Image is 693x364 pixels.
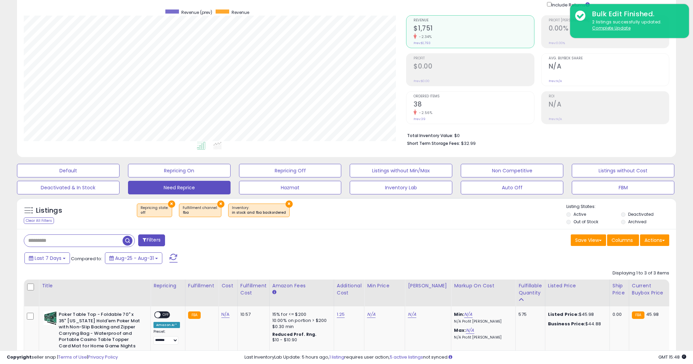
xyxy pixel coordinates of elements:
[466,327,474,334] a: N/A
[42,282,148,289] div: Title
[549,117,562,121] small: Prev: N/A
[414,57,534,60] span: Profit
[272,331,317,337] b: Reduced Prof. Rng.
[548,311,579,318] b: Listed Price:
[188,282,216,289] div: Fulfillment
[549,57,669,60] span: Avg. Buybox Share
[573,211,586,217] label: Active
[141,205,168,215] span: Repricing state :
[408,282,448,289] div: [PERSON_NAME]
[612,237,633,244] span: Columns
[632,311,644,319] small: FBA
[232,210,286,215] div: in stock and fba backordered
[461,140,476,147] span: $32.99
[407,131,664,139] li: $0
[232,9,249,15] span: Revenue
[350,181,452,194] button: Inventory Lab
[153,322,180,328] div: Amazon AI *
[407,133,453,138] b: Total Inventory Value:
[128,181,231,194] button: Need Reprice
[571,234,606,246] button: Save View
[414,95,534,98] span: Ordered Items
[549,24,669,34] h2: 0.00%
[24,252,70,264] button: Last 7 Days
[549,100,669,110] h2: N/A
[35,255,61,262] span: Last 7 Days
[232,205,286,215] span: Inventory :
[414,79,430,83] small: Prev: $0.00
[407,140,460,146] b: Short Term Storage Fees:
[628,219,646,225] label: Archived
[329,354,344,360] a: 1 listing
[337,311,345,318] a: 1.25
[350,164,452,177] button: Listings without Min/Max
[367,311,375,318] a: N/A
[36,206,62,215] h5: Listings
[7,354,118,361] div: seller snap | |
[88,354,118,360] a: Privacy Policy
[153,282,182,289] div: Repricing
[414,62,534,72] h2: $0.00
[272,282,331,289] div: Amazon Fees
[17,181,120,194] button: Deactivated & In Stock
[518,282,542,296] div: Fulfillable Quantity
[613,270,669,276] div: Displaying 1 to 3 of 3 items
[138,234,165,246] button: Filters
[454,335,510,340] p: N/A Profit [PERSON_NAME]
[632,282,667,296] div: Current Buybox Price
[549,41,565,45] small: Prev: 0.00%
[548,282,607,289] div: Listed Price
[461,181,563,194] button: Auto Off
[592,25,631,31] u: Complete Update
[454,311,464,318] b: Min:
[43,311,57,325] img: 411skL+3BOL._SL40_.jpg
[286,200,293,208] button: ×
[548,321,585,327] b: Business Price:
[17,164,120,177] button: Default
[414,100,534,110] h2: 38
[572,181,674,194] button: FBM
[549,95,669,98] span: ROI
[221,311,230,318] a: N/A
[24,217,54,224] div: Clear All Filters
[454,327,466,333] b: Max:
[461,164,563,177] button: Non Competitive
[239,181,342,194] button: Hazmat
[549,62,669,72] h2: N/A
[58,354,87,360] a: Terms of Use
[454,319,510,324] p: N/A Profit [PERSON_NAME]
[272,289,276,295] small: Amazon Fees.
[240,311,264,318] div: 10.57
[239,164,342,177] button: Repricing Off
[587,9,684,19] div: Bulk Edit Finished.
[59,311,141,357] b: Poker Table Top - Foldable 70" x 35" [US_STATE] Hold'em Poker Mat with Non-Slip Backing and Zippe...
[607,234,639,246] button: Columns
[613,282,626,296] div: Ship Price
[367,282,402,289] div: Min Price
[548,311,604,318] div: $45.98
[548,321,604,327] div: $44.88
[153,329,180,345] div: Preset:
[272,318,329,324] div: 10.00% on portion > $200
[390,354,423,360] a: 5 active listings
[417,34,432,39] small: -2.34%
[414,117,425,121] small: Prev: 39
[161,312,171,318] span: OFF
[181,9,212,15] span: Revenue (prev)
[188,311,201,319] small: FBA
[414,24,534,34] h2: $1,751
[128,164,231,177] button: Repricing On
[464,311,472,318] a: N/A
[658,354,686,360] span: 2025-09-8 15:48 GMT
[451,280,516,306] th: The percentage added to the cost of goods (COGS) that forms the calculator for Min & Max prices.
[408,311,416,318] a: N/A
[337,282,362,296] div: Additional Cost
[217,200,224,208] button: ×
[272,337,329,343] div: $10 - $10.90
[183,210,218,215] div: fba
[71,255,102,262] span: Compared to:
[454,282,513,289] div: Markup on Cost
[414,19,534,22] span: Revenue
[587,19,684,32] div: 2 listings successfully updated.
[549,19,669,22] span: Profit [PERSON_NAME]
